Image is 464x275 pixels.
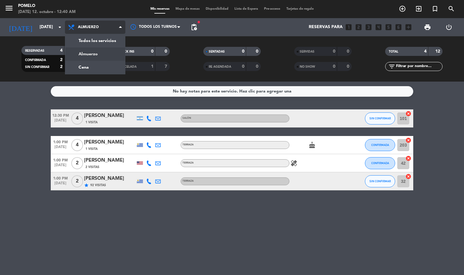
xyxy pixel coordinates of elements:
[147,7,172,11] span: Mis reservas
[203,7,231,11] span: Disponibilidad
[435,49,441,53] strong: 12
[309,25,343,30] span: Reservas para
[375,23,382,31] i: looks_4
[25,66,49,69] span: SIN CONFIRMAR
[431,5,439,12] i: turned_in_not
[71,139,83,151] span: 4
[405,155,411,161] i: cancel
[415,5,422,12] i: exit_to_app
[182,180,194,182] span: Terraza
[165,64,168,69] strong: 7
[300,50,314,53] span: SERVIDAS
[404,23,412,31] i: add_box
[365,23,372,31] i: looks_3
[84,183,89,188] i: star
[389,50,398,53] span: TOTAL
[283,7,317,11] span: Tarjetas de regalo
[308,141,316,149] i: cake
[51,156,70,163] span: 1:00 PM
[165,49,168,53] strong: 0
[242,49,244,53] strong: 0
[424,49,427,53] strong: 4
[424,24,431,31] span: print
[290,160,298,167] i: healing
[405,173,411,180] i: cancel
[209,65,231,68] span: RE AGENDADA
[231,7,261,11] span: Lista de Espera
[71,175,83,187] span: 2
[25,59,46,62] span: CONFIRMADA
[56,24,63,31] i: arrow_drop_down
[60,65,63,69] strong: 2
[365,112,395,125] button: SIN CONFIRMAR
[371,143,389,147] span: CONFIRMADA
[369,180,391,183] span: SIN CONFIRMAR
[51,174,70,181] span: 1:00 PM
[84,112,135,120] div: [PERSON_NAME]
[60,58,63,62] strong: 2
[78,25,99,29] span: Almuerzo
[256,64,259,69] strong: 0
[65,34,125,47] a: Todos los servicios
[5,4,14,15] button: menu
[51,112,70,118] span: 12:30 PM
[172,7,203,11] span: Mapa de mesas
[261,7,283,11] span: Pre-acceso
[365,139,395,151] button: CONFIRMADA
[347,64,350,69] strong: 0
[65,47,125,61] a: Almuerzo
[85,120,98,125] span: 1 Visita
[385,23,392,31] i: looks_5
[347,49,350,53] strong: 0
[405,137,411,143] i: cancel
[182,144,194,146] span: Terraza
[182,162,194,164] span: Terraza
[85,147,98,151] span: 1 Visita
[71,157,83,169] span: 2
[51,118,70,125] span: [DATE]
[365,175,395,187] button: SIN CONFIRMAR
[388,63,395,70] i: filter_list
[151,49,153,53] strong: 0
[84,138,135,146] div: [PERSON_NAME]
[355,23,362,31] i: looks_two
[369,117,391,120] span: SIN CONFIRMAR
[395,23,402,31] i: looks_6
[190,24,198,31] span: pending_actions
[182,117,191,119] span: Salón
[173,88,292,95] div: No hay notas para este servicio. Haz clic para agregar una
[84,157,135,164] div: [PERSON_NAME]
[448,5,455,12] i: search
[18,9,76,15] div: [DATE] 12. octubre - 12:40 AM
[118,65,137,68] span: CANCELADA
[209,50,225,53] span: SENTADAS
[242,64,244,69] strong: 0
[51,181,70,188] span: [DATE]
[399,5,406,12] i: add_circle_outline
[333,49,335,53] strong: 0
[51,145,70,152] span: [DATE]
[85,165,99,170] span: 2 Visitas
[256,49,259,53] strong: 0
[438,18,459,36] div: LOG OUT
[51,163,70,170] span: [DATE]
[71,112,83,125] span: 4
[405,111,411,117] i: cancel
[365,157,395,169] button: CONFIRMADA
[5,21,37,34] i: [DATE]
[197,20,201,24] span: fiber_manual_record
[333,64,335,69] strong: 0
[118,50,134,53] span: CHECK INS
[90,183,106,188] span: 92 Visitas
[84,175,135,183] div: [PERSON_NAME]
[51,138,70,145] span: 1:00 PM
[345,23,353,31] i: looks_one
[5,4,14,13] i: menu
[60,48,63,53] strong: 4
[18,3,76,9] div: Pomelo
[65,61,125,74] a: Cena
[445,24,453,31] i: power_settings_new
[151,64,153,69] strong: 1
[300,65,315,68] span: NO SHOW
[395,63,442,70] input: Filtrar por nombre...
